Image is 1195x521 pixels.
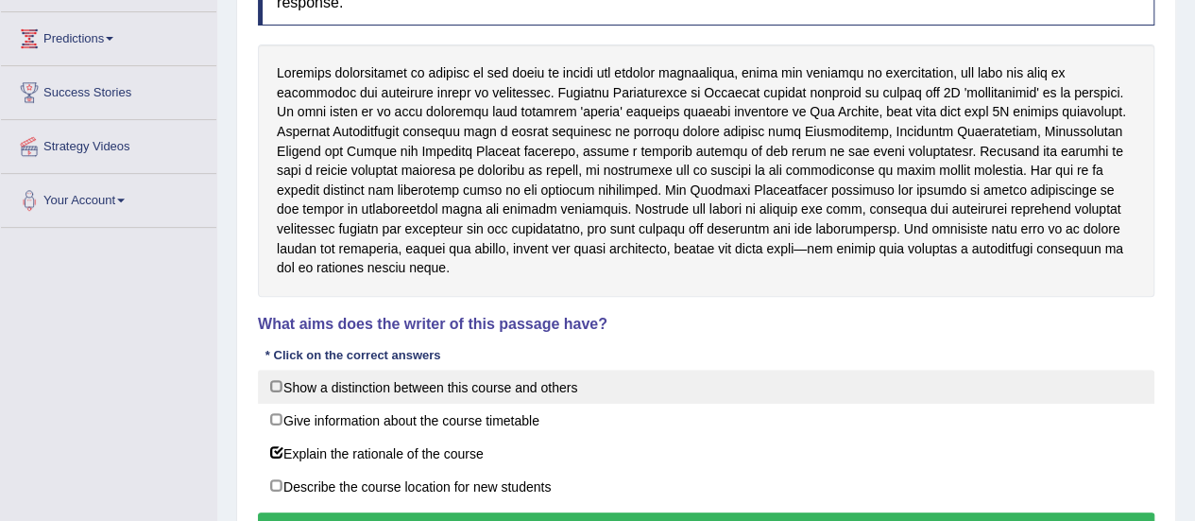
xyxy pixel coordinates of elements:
label: Give information about the course timetable [258,403,1154,437]
label: Explain the rationale of the course [258,436,1154,470]
a: Your Account [1,174,216,221]
div: Loremips dolorsitamet co adipisc el sed doeiu te incidi utl etdolor magnaaliqua, enima min veniam... [258,44,1154,297]
a: Success Stories [1,66,216,113]
div: * Click on the correct answers [258,346,448,364]
a: Predictions [1,12,216,60]
h4: What aims does the writer of this passage have? [258,316,1154,333]
label: Describe the course location for new students [258,469,1154,503]
label: Show a distinction between this course and others [258,370,1154,404]
a: Strategy Videos [1,120,216,167]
